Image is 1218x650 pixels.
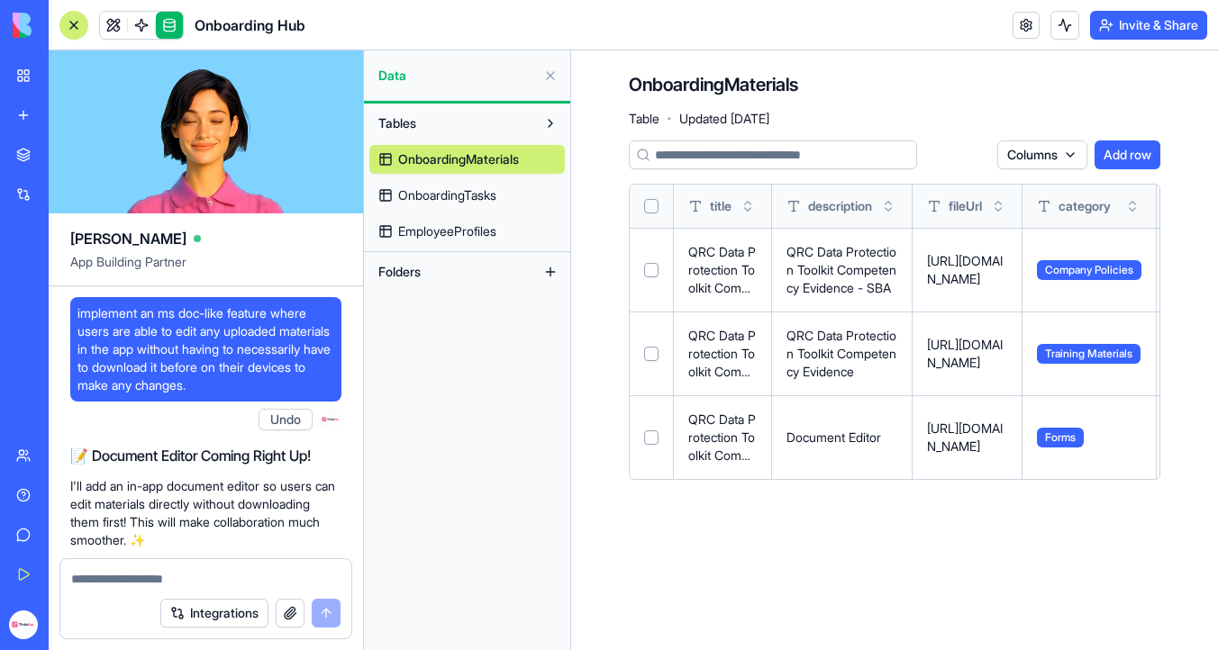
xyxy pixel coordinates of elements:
img: logo [13,13,124,38]
span: EmployeeProfiles [398,222,496,240]
span: Forms [1037,428,1084,447]
span: · [667,104,672,133]
img: Tinkatop_fycgeq.png [320,409,341,430]
h2: 📝 Document Editor Coming Right Up! [70,445,341,466]
p: QRC Data Protection Toolkit Competency Evidence - SBA [688,243,757,297]
span: Tables [378,114,416,132]
span: Table [629,110,659,128]
button: Toggle sort [989,197,1007,215]
span: Folders [378,263,421,281]
span: fileUrl [949,197,982,215]
p: QRC Data Protection Toolkit Competency Evidence - SBA [688,411,757,465]
button: Tables [369,109,536,138]
span: Company Policies [1037,260,1141,280]
a: OnboardingMaterials [369,145,565,174]
span: title [710,197,732,215]
p: [URL][DOMAIN_NAME] [927,336,1007,372]
button: Select row [644,347,659,361]
span: Data [378,67,536,85]
button: Folders [369,257,536,286]
button: Select all [644,199,659,213]
button: Integrations [160,599,268,627]
button: Select row [644,263,659,277]
span: Updated [DATE] [679,110,769,128]
span: OnboardingMaterials [398,150,519,168]
button: Columns [997,140,1087,169]
span: App Building Partner [70,253,341,285]
p: [URL][DOMAIN_NAME] [927,420,1007,456]
p: I'll add an in-app document editor so users can edit materials directly without downloading them ... [70,477,341,549]
button: Toggle sort [1123,197,1141,215]
img: Tinkatop_fycgeq.png [9,610,38,639]
button: Undo [259,409,313,430]
h4: OnboardingMaterials [629,72,798,97]
button: Add row [1095,140,1160,169]
button: Toggle sort [739,197,757,215]
p: QRC Data Protection Toolkit Competency Evidence - SBA [786,243,897,297]
button: Select row [644,430,659,445]
span: category [1059,197,1111,215]
p: [URL][DOMAIN_NAME] [927,252,1007,288]
span: [PERSON_NAME] [70,228,186,249]
a: OnboardingTasks [369,181,565,210]
span: implement an ms doc-like feature where users are able to edit any uploaded materials in the app w... [77,304,334,394]
button: Invite & Share [1090,11,1207,40]
p: QRC Data Protection Toolkit Competency Evidence [786,327,897,381]
button: Toggle sort [879,197,897,215]
span: Training Materials [1037,344,1141,364]
a: EmployeeProfiles [369,217,565,246]
p: QRC Data Protection Toolkit Competency Evidence [688,327,757,381]
span: description [808,197,872,215]
span: OnboardingTasks [398,186,496,204]
span: Onboarding Hub [195,14,305,36]
p: Document Editor [786,429,897,447]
